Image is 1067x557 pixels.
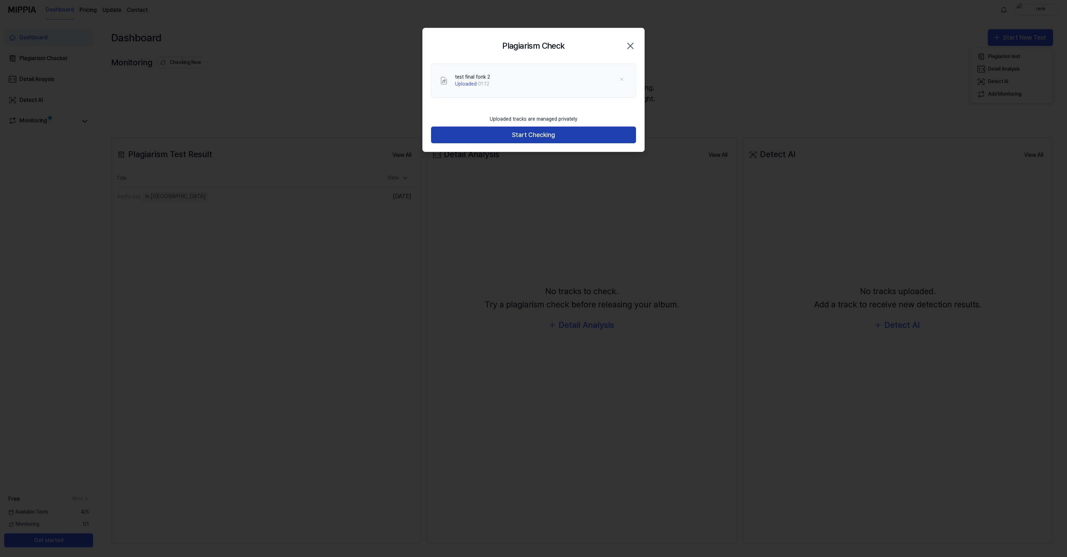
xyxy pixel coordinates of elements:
[431,127,636,143] button: Start Checking
[486,112,581,127] div: Uploaded tracks are managed privately
[440,76,448,85] img: File Select
[455,81,490,88] div: · 01:12
[455,81,477,87] span: Uploaded
[502,39,564,53] h2: Plagiarism Check
[455,74,490,81] div: test final fonk 2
